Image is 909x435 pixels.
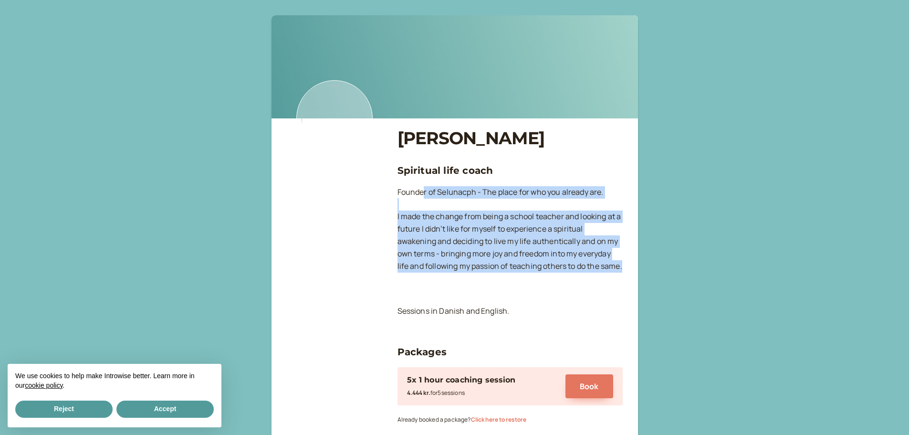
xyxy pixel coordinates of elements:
h1: [PERSON_NAME] [397,128,623,149]
div: 5x 1 hour coaching session4.444 kr.for5sessions [407,374,556,399]
b: 4.444 kr. [407,389,430,397]
a: cookie policy [25,382,63,389]
small: Already booked a package? [397,415,526,424]
div: 5x 1 hour coaching session [407,374,516,386]
button: Book [565,374,613,398]
button: Accept [116,401,214,418]
button: Click here to restore [471,416,526,423]
small: for 5 session s [407,389,465,397]
div: We use cookies to help make Introwise better. Learn more in our . [8,364,221,399]
p: Sessions in Danish and English. [397,293,623,330]
button: Reject [15,401,113,418]
p: Founder of Selunacph - The place for who you already are. I made the change from being a school t... [397,186,623,285]
h3: Spiritual life coach [397,163,623,178]
h3: Packages [397,344,623,360]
